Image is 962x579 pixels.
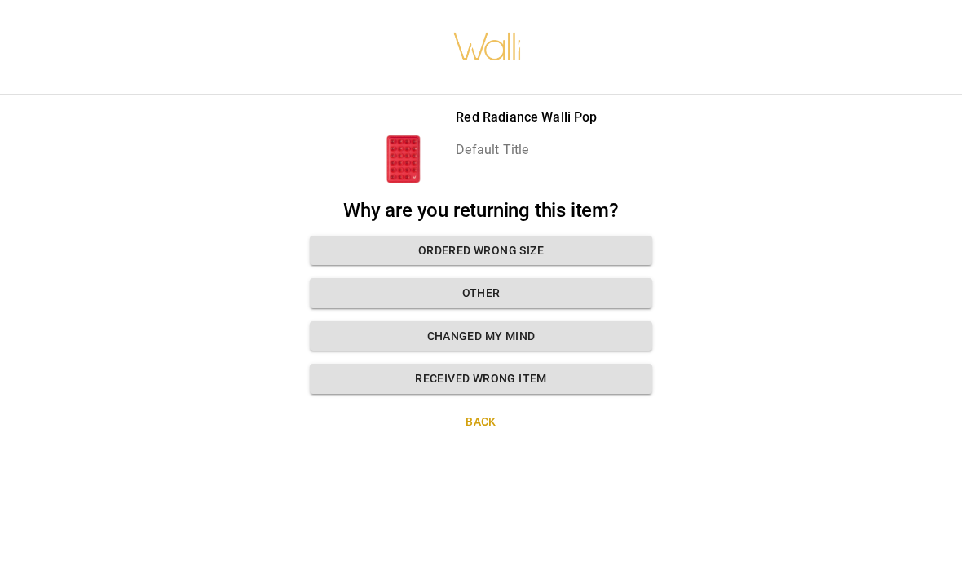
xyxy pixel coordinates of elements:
[310,408,652,438] button: Back
[310,279,652,309] button: Other
[456,108,597,128] p: Red Radiance Walli Pop
[310,200,652,223] h2: Why are you returning this item?
[452,12,523,82] img: walli-inc.myshopify.com
[310,322,652,352] button: Changed my mind
[456,141,597,161] p: Default Title
[310,236,652,267] button: Ordered wrong size
[310,365,652,395] button: Received wrong item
